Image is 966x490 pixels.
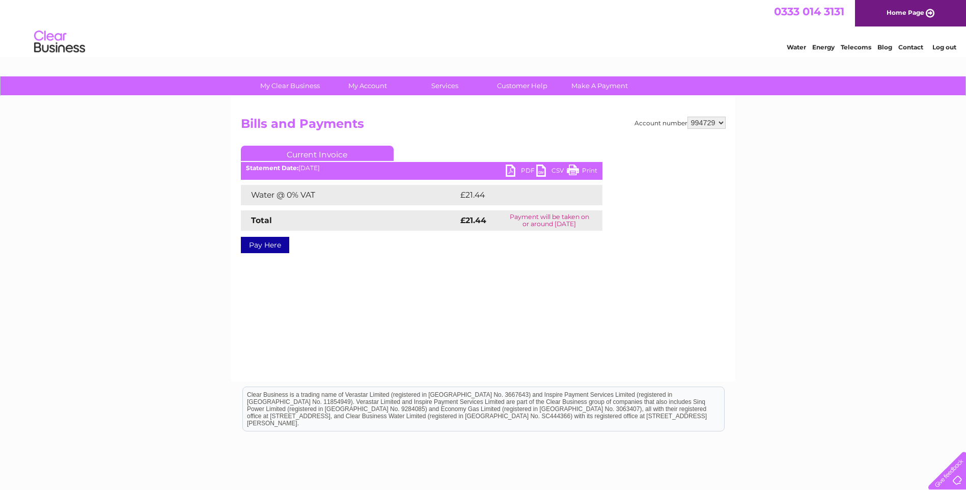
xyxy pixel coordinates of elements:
div: Clear Business is a trading name of Verastar Limited (registered in [GEOGRAPHIC_DATA] No. 3667643... [243,6,724,49]
a: Make A Payment [558,76,642,95]
div: [DATE] [241,165,602,172]
a: Energy [812,43,835,51]
a: 0333 014 3131 [774,5,844,18]
a: Contact [898,43,923,51]
a: Customer Help [480,76,564,95]
a: CSV [536,165,567,179]
a: Current Invoice [241,146,394,161]
a: Telecoms [841,43,871,51]
b: Statement Date: [246,164,298,172]
img: logo.png [34,26,86,58]
h2: Bills and Payments [241,117,726,136]
a: My Account [325,76,409,95]
td: Water @ 0% VAT [241,185,458,205]
a: Pay Here [241,237,289,253]
strong: Total [251,215,272,225]
a: Water [787,43,806,51]
div: Account number [634,117,726,129]
strong: £21.44 [460,215,486,225]
a: My Clear Business [248,76,332,95]
td: £21.44 [458,185,581,205]
a: Log out [932,43,956,51]
a: Print [567,165,597,179]
a: Services [403,76,487,95]
a: PDF [506,165,536,179]
a: Blog [877,43,892,51]
td: Payment will be taken on or around [DATE] [496,210,602,231]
